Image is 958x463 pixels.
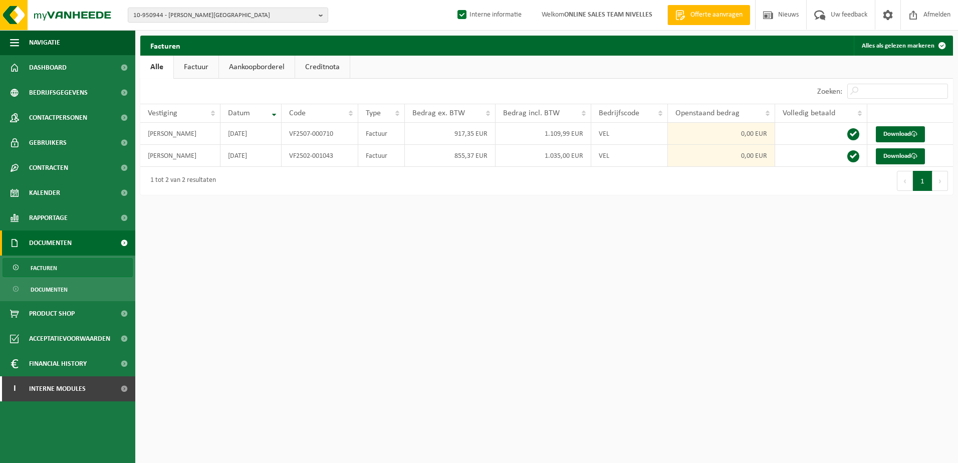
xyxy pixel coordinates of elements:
[405,145,496,167] td: 855,37 EUR
[496,123,591,145] td: 1.109,99 EUR
[140,145,220,167] td: [PERSON_NAME]
[668,145,775,167] td: 0,00 EUR
[10,376,19,401] span: I
[148,109,177,117] span: Vestiging
[29,301,75,326] span: Product Shop
[29,55,67,80] span: Dashboard
[496,145,591,167] td: 1.035,00 EUR
[133,8,315,23] span: 10-950944 - [PERSON_NAME][GEOGRAPHIC_DATA]
[876,126,925,142] a: Download
[876,148,925,164] a: Download
[668,123,775,145] td: 0,00 EUR
[817,88,842,96] label: Zoeken:
[31,259,57,278] span: Facturen
[219,56,295,79] a: Aankoopborderel
[220,145,282,167] td: [DATE]
[282,145,358,167] td: VF2502-001043
[220,123,282,145] td: [DATE]
[289,109,306,117] span: Code
[29,351,87,376] span: Financial History
[128,8,328,23] button: 10-950944 - [PERSON_NAME][GEOGRAPHIC_DATA]
[140,36,190,55] h2: Facturen
[591,123,668,145] td: VEL
[29,105,87,130] span: Contactpersonen
[412,109,465,117] span: Bedrag ex. BTW
[932,171,948,191] button: Next
[405,123,496,145] td: 917,35 EUR
[31,280,68,299] span: Documenten
[913,171,932,191] button: 1
[599,109,639,117] span: Bedrijfscode
[667,5,750,25] a: Offerte aanvragen
[675,109,740,117] span: Openstaand bedrag
[366,109,381,117] span: Type
[29,155,68,180] span: Contracten
[3,258,133,277] a: Facturen
[29,376,86,401] span: Interne modules
[29,205,68,230] span: Rapportage
[228,109,250,117] span: Datum
[29,80,88,105] span: Bedrijfsgegevens
[140,123,220,145] td: [PERSON_NAME]
[282,123,358,145] td: VF2507-000710
[29,130,67,155] span: Gebruikers
[3,280,133,299] a: Documenten
[783,109,835,117] span: Volledig betaald
[358,123,405,145] td: Factuur
[295,56,350,79] a: Creditnota
[455,8,522,23] label: Interne informatie
[29,180,60,205] span: Kalender
[854,36,952,56] button: Alles als gelezen markeren
[145,172,216,190] div: 1 tot 2 van 2 resultaten
[897,171,913,191] button: Previous
[564,11,652,19] strong: ONLINE SALES TEAM NIVELLES
[29,30,60,55] span: Navigatie
[503,109,560,117] span: Bedrag incl. BTW
[29,326,110,351] span: Acceptatievoorwaarden
[358,145,405,167] td: Factuur
[174,56,218,79] a: Factuur
[688,10,745,20] span: Offerte aanvragen
[591,145,668,167] td: VEL
[140,56,173,79] a: Alle
[29,230,72,256] span: Documenten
